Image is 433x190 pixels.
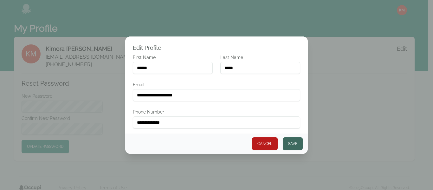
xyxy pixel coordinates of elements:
[133,109,300,115] label: Phone Number
[133,44,300,52] h3: Edit Profile
[133,54,213,61] label: First Name
[220,54,300,61] label: Last Name
[252,137,278,150] button: Cancel
[283,137,303,150] button: Save
[133,82,300,88] label: Email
